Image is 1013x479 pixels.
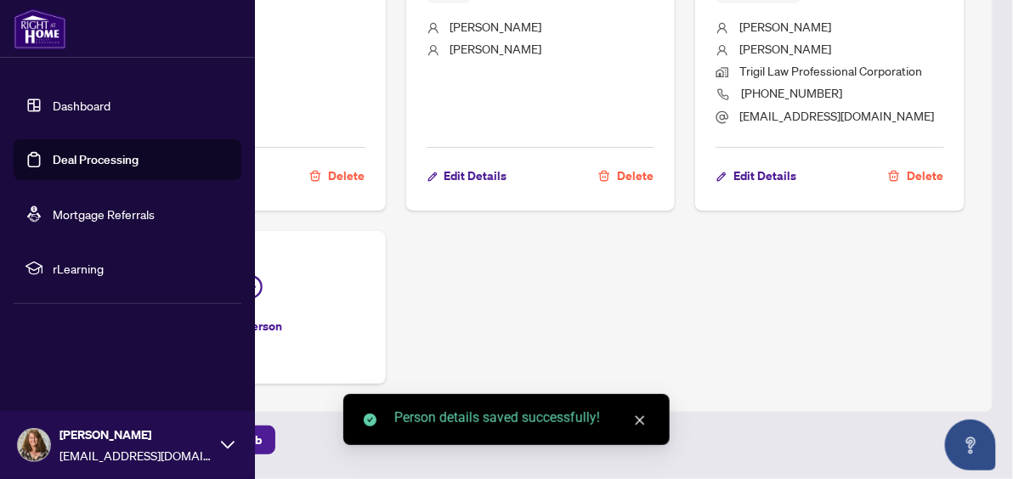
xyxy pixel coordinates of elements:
span: Delete [328,162,365,189]
img: Profile Icon [18,429,50,461]
span: Delete [907,162,943,189]
a: Dashboard [53,98,110,113]
img: logo [14,8,66,49]
a: Mortgage Referrals [53,206,155,222]
span: check-circle [364,414,376,426]
span: Edit Details [444,162,507,189]
button: Open asap [945,420,996,471]
span: close [634,414,646,426]
a: Close [631,411,649,430]
a: Deal Processing [53,152,139,167]
button: Delete [308,161,365,190]
span: [PERSON_NAME] [450,19,542,34]
span: [PERSON_NAME] [59,425,212,444]
span: rLearning [53,259,229,278]
span: [PERSON_NAME] [739,19,831,34]
button: Edit Details [716,161,797,190]
span: [PERSON_NAME] [450,41,542,56]
span: [PHONE_NUMBER] [741,85,842,100]
button: Delete [887,161,944,190]
span: Trigil Law Professional Corporation [739,63,922,78]
span: Edit Details [733,162,796,189]
span: [EMAIL_ADDRESS][DOMAIN_NAME] [739,108,934,123]
div: Person details saved successfully! [394,408,649,428]
button: Delete [597,161,654,190]
span: [EMAIL_ADDRESS][DOMAIN_NAME] [59,446,212,465]
span: [PERSON_NAME] [739,41,831,56]
span: Delete [617,162,654,189]
button: Edit Details [427,161,508,190]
